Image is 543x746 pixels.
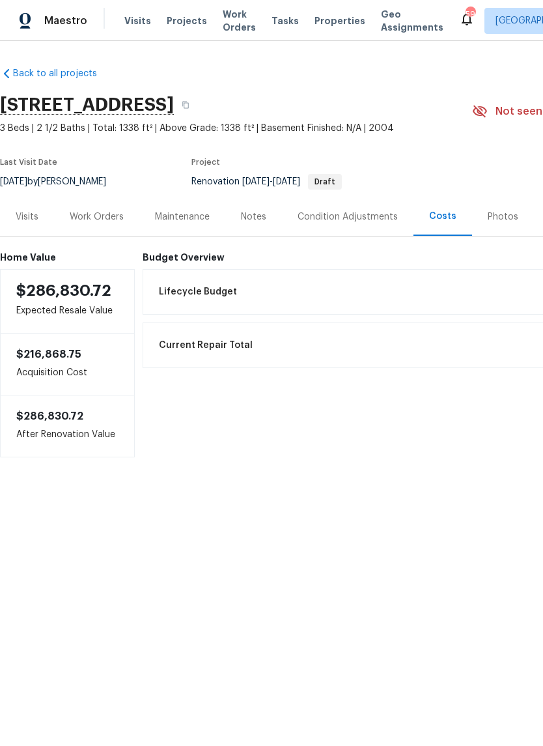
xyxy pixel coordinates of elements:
div: Visits [16,210,38,223]
div: Notes [241,210,266,223]
span: Projects [167,14,207,27]
span: Project [191,158,220,166]
div: Work Orders [70,210,124,223]
span: $216,868.75 [16,349,81,360]
span: Visits [124,14,151,27]
div: Photos [488,210,518,223]
span: - [242,177,300,186]
div: Costs [429,210,456,223]
span: Renovation [191,177,342,186]
span: $286,830.72 [16,283,111,298]
div: Maintenance [155,210,210,223]
span: Properties [314,14,365,27]
span: [DATE] [273,177,300,186]
span: Tasks [271,16,299,25]
span: [DATE] [242,177,270,186]
button: Copy Address [174,93,197,117]
div: Condition Adjustments [298,210,398,223]
span: Work Orders [223,8,256,34]
span: $286,830.72 [16,411,83,422]
span: Maestro [44,14,87,27]
div: 59 [466,8,475,21]
span: Draft [309,178,341,186]
span: Geo Assignments [381,8,443,34]
span: Current Repair Total [159,339,253,352]
span: Lifecycle Budget [159,285,237,298]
